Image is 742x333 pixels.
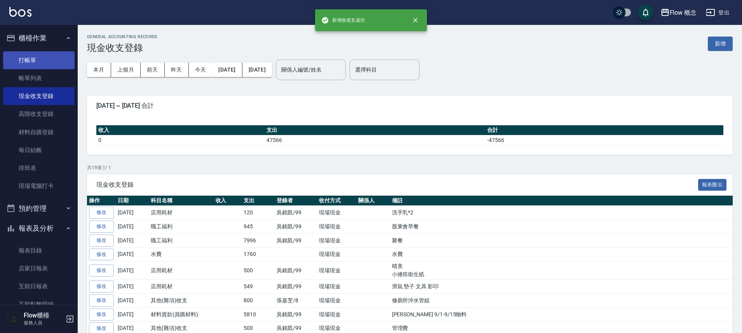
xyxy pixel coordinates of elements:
td: 120 [242,206,275,220]
td: 549 [242,280,275,294]
button: close [407,12,424,29]
td: 現場現金 [317,206,356,220]
img: Person [6,311,22,327]
th: 備註 [390,196,733,206]
h5: Flow櫃檯 [24,312,63,319]
td: 47566 [265,135,485,145]
td: [DATE] [116,206,149,220]
a: 修改 [89,294,114,307]
button: 報表匯出 [698,179,727,191]
td: 吳銘凱/99 [275,280,317,294]
span: 現金收支登錄 [96,181,698,189]
a: 現場電腦打卡 [3,177,75,195]
a: 報表匯出 [698,181,727,188]
a: 修改 [89,249,114,261]
div: Flow 概念 [670,8,697,18]
span: [DATE] ~ [DATE] 合計 [96,102,723,110]
td: 現場現金 [317,247,356,261]
a: 打帳單 [3,51,75,69]
th: 支出 [265,125,485,135]
a: 修改 [89,221,114,233]
a: 新增 [708,40,733,47]
td: 現場現金 [317,261,356,280]
a: 修改 [89,207,114,219]
h3: 現金收支登錄 [87,42,158,53]
td: 5810 [242,307,275,321]
th: 科目名稱 [149,196,214,206]
td: 其他(雜項)收支 [149,294,214,308]
td: 7996 [242,233,275,247]
a: 報表目錄 [3,242,75,259]
th: 關係人 [356,196,390,206]
span: 新增收借支成功 [321,16,365,24]
td: 945 [242,220,275,234]
td: 滑鼠 墊子 文具 影印 [390,280,733,294]
td: 吳銘凱/99 [275,206,317,220]
a: 修改 [89,280,114,293]
td: 修廁所沖水管組 [390,294,733,308]
td: 現場現金 [317,294,356,308]
a: 現金收支登錄 [3,87,75,105]
td: 股東會早餐 [390,220,733,234]
button: 昨天 [165,63,189,77]
td: 職工福利 [149,220,214,234]
a: 材料自購登錄 [3,123,75,141]
td: 店用耗材 [149,261,214,280]
td: 現場現金 [317,280,356,294]
td: [DATE] [116,307,149,321]
td: [DATE] [116,261,149,280]
td: 洗手乳*2 [390,206,733,220]
td: [DATE] [116,247,149,261]
td: 職工福利 [149,233,214,247]
th: 收付方式 [317,196,356,206]
th: 合計 [485,125,723,135]
th: 操作 [87,196,116,206]
p: 共 19 筆, 1 / 1 [87,164,733,171]
button: save [638,5,653,20]
button: 櫃檯作業 [3,28,75,48]
td: 0 [96,135,265,145]
a: 修改 [89,308,114,321]
img: Logo [9,7,31,17]
td: 水費 [390,247,733,261]
td: 吳銘凱/99 [275,220,317,234]
td: [DATE] [116,233,149,247]
a: 高階收支登錄 [3,105,75,123]
td: 晴美 小捲筒衛生紙 [390,261,733,280]
button: 預約管理 [3,198,75,219]
td: 水費 [149,247,214,261]
p: 服務人員 [24,319,63,326]
td: 吳銘凱/99 [275,233,317,247]
td: 800 [242,294,275,308]
button: 本月 [87,63,111,77]
button: 新增 [708,37,733,51]
a: 排班表 [3,159,75,177]
a: 修改 [89,235,114,247]
button: 上個月 [111,63,141,77]
a: 修改 [89,265,114,277]
td: 現場現金 [317,307,356,321]
td: 材料貨款(員購材料) [149,307,214,321]
button: [DATE] [242,63,272,77]
h2: GENERAL ACCOUNTING RECORDS [87,34,158,39]
a: 每日結帳 [3,141,75,159]
td: 店用耗材 [149,206,214,220]
button: 前天 [141,63,165,77]
td: [DATE] [116,280,149,294]
th: 支出 [242,196,275,206]
td: [DATE] [116,294,149,308]
a: 帳單列表 [3,69,75,87]
td: 聚餐 [390,233,733,247]
button: 今天 [189,63,212,77]
td: [PERSON_NAME] 9/1-9/15物料 [390,307,733,321]
th: 收入 [214,196,242,206]
td: 現場現金 [317,220,356,234]
td: 吳銘凱/99 [275,261,317,280]
td: -47566 [485,135,723,145]
button: Flow 概念 [657,5,700,21]
th: 日期 [116,196,149,206]
td: 吳銘凱/99 [275,307,317,321]
th: 收入 [96,125,265,135]
button: 登出 [703,5,733,20]
td: 張嘉芠/8 [275,294,317,308]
